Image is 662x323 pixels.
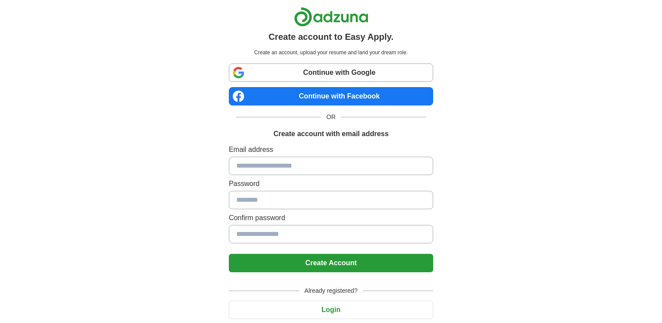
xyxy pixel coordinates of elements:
[229,179,433,189] label: Password
[321,112,341,122] span: OR
[273,129,389,139] h1: Create account with email address
[229,301,433,319] button: Login
[231,49,431,56] p: Create an account, upload your resume and land your dream role.
[229,306,433,313] a: Login
[294,7,368,27] img: Adzuna logo
[229,144,433,155] label: Email address
[269,30,394,43] h1: Create account to Easy Apply.
[229,63,433,82] a: Continue with Google
[229,213,433,223] label: Confirm password
[299,286,363,295] span: Already registered?
[229,87,433,105] a: Continue with Facebook
[229,254,433,272] button: Create Account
